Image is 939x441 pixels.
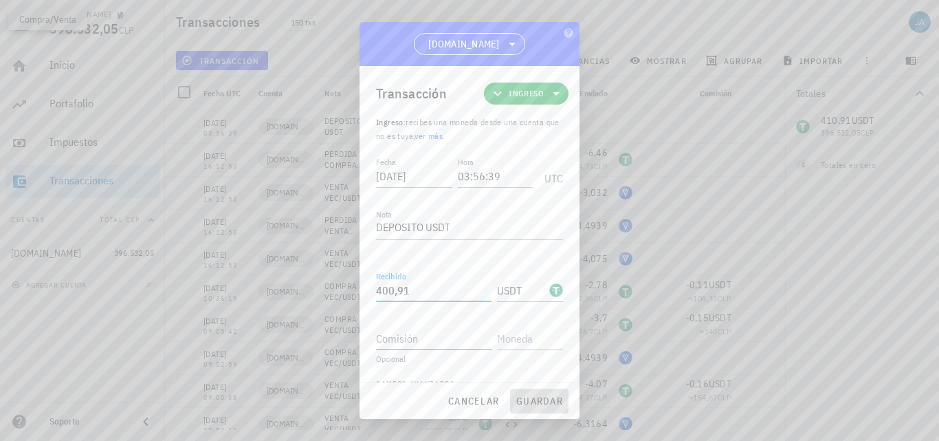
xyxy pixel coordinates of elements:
[376,271,406,281] label: Recibido
[497,327,560,349] input: Moneda
[510,389,568,413] button: guardar
[448,395,499,407] span: cancelar
[376,117,404,127] span: Ingreso
[376,157,396,167] label: Fecha
[376,83,447,105] div: Transacción
[458,157,474,167] label: Hora
[376,117,560,141] span: recibes una moneda desde una cuenta que no es tuya, .
[428,37,499,51] span: [DOMAIN_NAME]
[376,378,455,392] span: Campos avanzados
[516,395,563,407] span: guardar
[442,389,505,413] button: cancelar
[509,87,544,100] span: Ingreso
[376,355,563,363] div: Opcional
[549,283,563,297] div: USDT-icon
[497,279,546,301] input: Moneda
[376,209,392,219] label: Nota
[539,157,563,191] div: UTC
[415,131,443,141] a: ver más
[376,116,563,143] p: :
